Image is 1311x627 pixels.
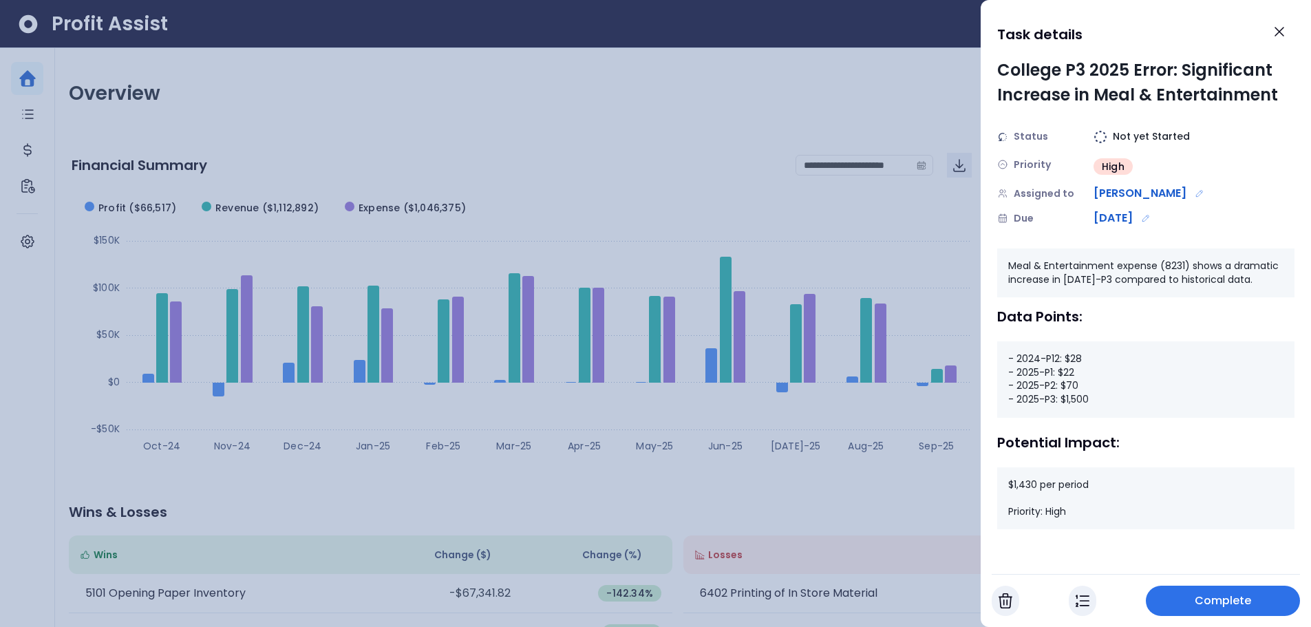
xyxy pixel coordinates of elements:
[997,131,1008,142] img: Status
[1014,211,1034,226] span: Due
[1014,187,1074,201] span: Assigned to
[1146,586,1300,616] button: Complete
[1014,158,1051,172] span: Priority
[1113,129,1190,144] span: Not yet Started
[997,308,1294,325] div: Data Points:
[1094,185,1186,202] span: [PERSON_NAME]
[1094,130,1107,144] img: Not yet Started
[997,434,1294,451] div: Potential Impact:
[1014,129,1048,144] span: Status
[997,341,1294,417] div: - 2024-P12: $28 - 2025-P1: $22 - 2025-P2: $70 - 2025-P3: $1,500
[1192,186,1207,201] button: Edit assignment
[1094,210,1133,226] span: [DATE]
[1102,160,1125,173] span: High
[997,248,1294,297] div: Meal & Entertainment expense (8231) shows a dramatic increase in [DATE]-P3 compared to historical...
[1076,593,1089,609] img: In Progress
[1195,593,1252,609] span: Complete
[997,467,1294,530] div: $1,430 per period Priority: High
[1138,211,1153,226] button: Edit due date
[999,593,1012,609] img: Cancel Task
[1264,17,1294,47] button: Close
[997,22,1083,47] h1: Task details
[997,58,1294,107] div: College P3 2025 Error: Significant Increase in Meal & Entertainment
